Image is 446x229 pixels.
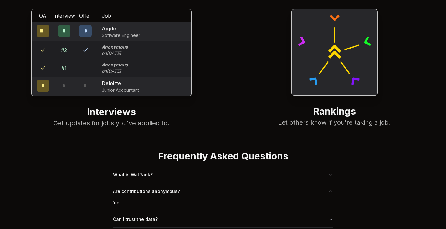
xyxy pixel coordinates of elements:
p: Anonymous [102,44,128,50]
span: Job [102,12,111,19]
p: Let others know if you're taking a job. [236,118,434,127]
h2: Rankings [236,106,434,118]
p: Deloitte [102,80,139,87]
p: on [DATE] [102,50,128,56]
span: Offer [79,12,91,19]
div: Yes. [113,200,333,211]
h2: Interviews [13,106,210,119]
span: Interview [53,12,75,19]
h2: Frequently Asked Questions [113,150,333,162]
div: # 1 [61,64,67,72]
div: # 2 [61,46,67,54]
p: Apple [102,25,140,32]
button: What is WatRank? [113,167,333,183]
p: Anonymous [102,62,128,68]
p: Junior Accountant [102,87,139,93]
button: Can I trust the data? [113,211,333,227]
div: Are contributions anonymous? [113,200,333,211]
button: Are contributions anonymous? [113,183,333,200]
span: OA [39,12,46,19]
p: on [DATE] [102,68,128,74]
p: Get updates for jobs you've applied to. [13,119,210,128]
p: Software Engineer [102,32,140,39]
